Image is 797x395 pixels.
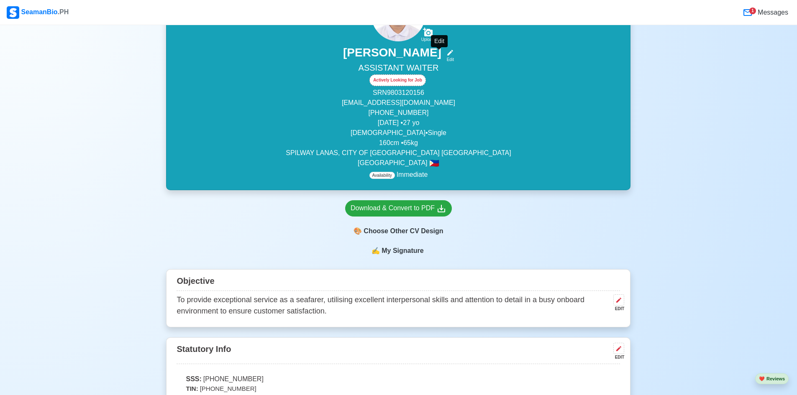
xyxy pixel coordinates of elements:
p: SPILWAY LANAS, CITY OF [GEOGRAPHIC_DATA] [GEOGRAPHIC_DATA] [177,148,620,158]
div: Download & Convert to PDF [351,203,446,214]
div: Edit [443,56,454,63]
div: Upload [421,37,435,42]
div: Edit [431,35,448,47]
span: .PH [58,8,69,15]
h5: ASSISTANT WAITER [177,63,620,74]
p: To provide exceptional service as a seafarer, utilising excellent interpersonal skills and attent... [177,294,610,317]
p: Immediate [369,170,428,180]
span: My Signature [380,246,425,256]
p: [GEOGRAPHIC_DATA] [177,158,620,168]
p: 160 cm • 65 kg [177,138,620,148]
p: [PHONE_NUMBER] [177,384,620,394]
span: Messages [756,8,788,18]
p: [DATE] • 27 yo [177,118,620,128]
span: heart [759,376,765,381]
a: Download & Convert to PDF [345,200,452,217]
p: [PHONE_NUMBER] [177,374,620,384]
div: Statutory Info [177,341,620,364]
div: Objective [177,273,620,291]
span: Availability [369,172,395,179]
span: sign [372,246,380,256]
div: Actively Looking for Job [369,74,426,86]
div: EDIT [610,306,624,312]
span: TIN: [186,384,198,394]
div: 1 [749,8,756,14]
p: [EMAIL_ADDRESS][DOMAIN_NAME] [177,98,620,108]
img: Logo [7,6,19,19]
span: SSS: [186,374,201,384]
div: Choose Other CV Design [345,223,452,239]
h3: [PERSON_NAME] [343,46,441,63]
p: SRN 9803120156 [177,88,620,98]
span: paint [354,226,362,236]
p: [DEMOGRAPHIC_DATA] • Single [177,128,620,138]
p: [PHONE_NUMBER] [177,108,620,118]
button: heartReviews [755,373,789,385]
div: EDIT [610,354,624,360]
span: 🇵🇭 [429,159,439,167]
div: SeamanBio [7,6,69,19]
